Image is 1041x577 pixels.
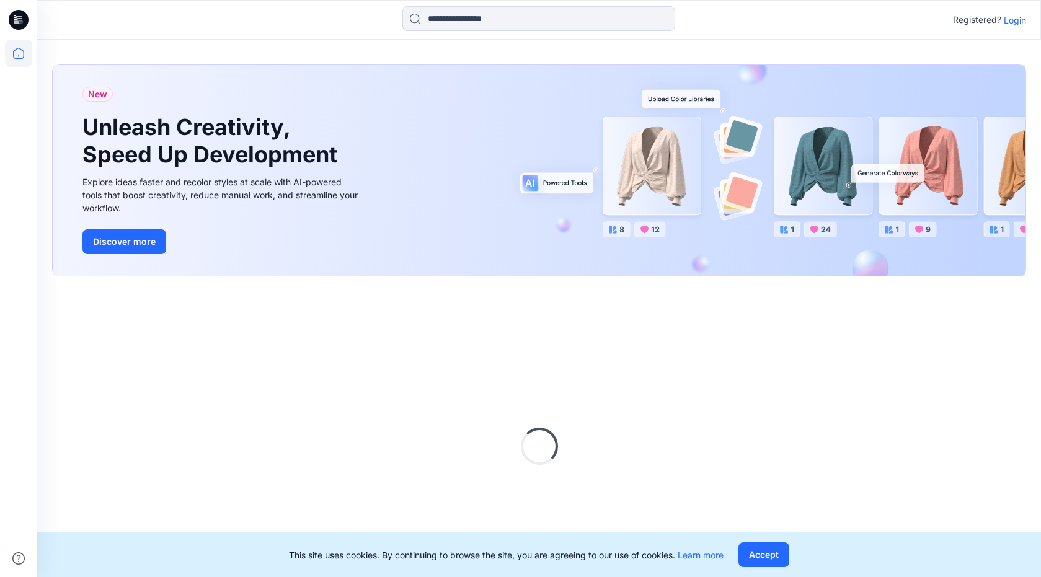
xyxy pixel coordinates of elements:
[82,114,343,167] h1: Unleash Creativity, Speed Up Development
[1004,14,1026,27] p: Login
[289,548,724,562] p: This site uses cookies. By continuing to browse the site, you are agreeing to our use of cookies.
[738,542,789,567] button: Accept
[88,87,107,102] span: New
[82,175,361,214] div: Explore ideas faster and recolor styles at scale with AI-powered tools that boost creativity, red...
[953,12,1001,27] p: Registered?
[678,550,724,560] a: Learn more
[82,229,361,254] a: Discover more
[82,229,166,254] button: Discover more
